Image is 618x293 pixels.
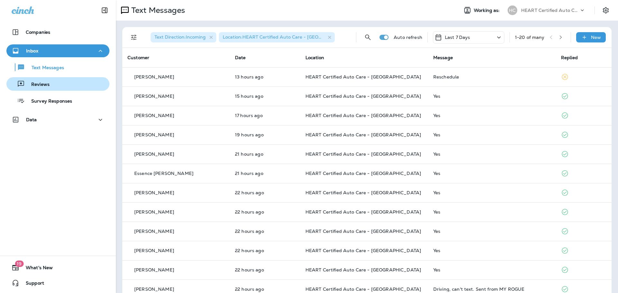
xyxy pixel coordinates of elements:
p: [PERSON_NAME] [134,94,174,99]
div: Yes [433,171,551,176]
span: HEART Certified Auto Care - [GEOGRAPHIC_DATA] [305,93,421,99]
p: Sep 4, 2025 03:14 PM [235,113,295,118]
p: [PERSON_NAME] [134,74,174,79]
span: HEART Certified Auto Care - [GEOGRAPHIC_DATA] [305,151,421,157]
div: Yes [433,229,551,234]
div: Yes [433,209,551,215]
div: Yes [433,132,551,137]
div: Yes [433,94,551,99]
span: HEART Certified Auto Care - [GEOGRAPHIC_DATA] [305,286,421,292]
span: Location : HEART Certified Auto Care - [GEOGRAPHIC_DATA] [223,34,356,40]
p: Sep 4, 2025 12:29 PM [235,132,295,137]
p: Auto refresh [394,35,422,40]
p: Essence [PERSON_NAME] [134,171,193,176]
button: Data [6,113,109,126]
span: HEART Certified Auto Care - [GEOGRAPHIC_DATA] [305,132,421,138]
p: [PERSON_NAME] [134,267,174,272]
span: HEART Certified Auto Care - [GEOGRAPHIC_DATA] [305,74,421,80]
button: Text Messages [6,60,109,74]
span: Replied [561,55,578,60]
span: HEART Certified Auto Care - [GEOGRAPHIC_DATA] [305,190,421,196]
p: Text Messages [129,5,185,15]
div: Yes [433,151,551,157]
button: Companies [6,26,109,39]
p: [PERSON_NAME] [134,209,174,215]
div: Yes [433,248,551,253]
p: Sep 4, 2025 09:28 AM [235,248,295,253]
button: Reviews [6,77,109,91]
p: Sep 4, 2025 10:00 AM [235,190,295,195]
p: Sep 4, 2025 09:19 AM [235,267,295,272]
div: Yes [433,190,551,195]
span: HEART Certified Auto Care - [GEOGRAPHIC_DATA] [305,267,421,273]
button: Filters [127,31,140,44]
p: Last 7 Days [445,35,470,40]
p: HEART Certified Auto Care [521,8,579,13]
p: Survey Responses [25,98,72,105]
span: HEART Certified Auto Care - [GEOGRAPHIC_DATA] [305,170,421,176]
p: [PERSON_NAME] [134,151,174,157]
span: Working as: [474,8,501,13]
p: Inbox [26,48,38,53]
p: Reviews [25,82,50,88]
p: New [591,35,601,40]
button: Collapse Sidebar [96,4,114,17]
span: HEART Certified Auto Care - [GEOGRAPHIC_DATA] [305,113,421,118]
p: [PERSON_NAME] [134,190,174,195]
div: Driving, can't text. Sent from MY ROGUE [433,287,551,292]
p: Data [26,117,37,122]
div: Yes [433,113,551,118]
div: HC [508,5,517,15]
p: [PERSON_NAME] [134,287,174,292]
p: [PERSON_NAME] [134,248,174,253]
span: Message [433,55,453,60]
p: Sep 4, 2025 06:48 PM [235,74,295,79]
p: Sep 4, 2025 09:19 AM [235,287,295,292]
span: Text Direction : Incoming [154,34,206,40]
button: Search Messages [361,31,374,44]
p: [PERSON_NAME] [134,132,174,137]
span: HEART Certified Auto Care - [GEOGRAPHIC_DATA] [305,209,421,215]
div: Text Direction:Incoming [151,32,216,42]
p: Text Messages [25,65,64,71]
p: Sep 4, 2025 11:09 AM [235,151,295,157]
span: HEART Certified Auto Care - [GEOGRAPHIC_DATA] [305,248,421,253]
button: Inbox [6,44,109,57]
p: Companies [26,30,50,35]
span: Location [305,55,324,60]
p: Sep 4, 2025 09:30 AM [235,229,295,234]
p: Sep 4, 2025 11:01 AM [235,171,295,176]
p: [PERSON_NAME] [134,113,174,118]
span: HEART Certified Auto Care - [GEOGRAPHIC_DATA] [305,228,421,234]
div: Location:HEART Certified Auto Care - [GEOGRAPHIC_DATA] [219,32,335,42]
div: Yes [433,267,551,272]
span: Customer [127,55,149,60]
p: [PERSON_NAME] [134,229,174,234]
button: 19What's New [6,261,109,274]
p: Sep 4, 2025 09:30 AM [235,209,295,215]
div: Reschedule [433,74,551,79]
button: Support [6,277,109,289]
span: What's New [19,265,53,273]
button: Settings [600,5,612,16]
span: Date [235,55,246,60]
span: 19 [15,261,23,267]
p: Sep 4, 2025 04:53 PM [235,94,295,99]
span: Support [19,280,44,288]
div: 1 - 20 of many [515,35,545,40]
button: Survey Responses [6,94,109,107]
